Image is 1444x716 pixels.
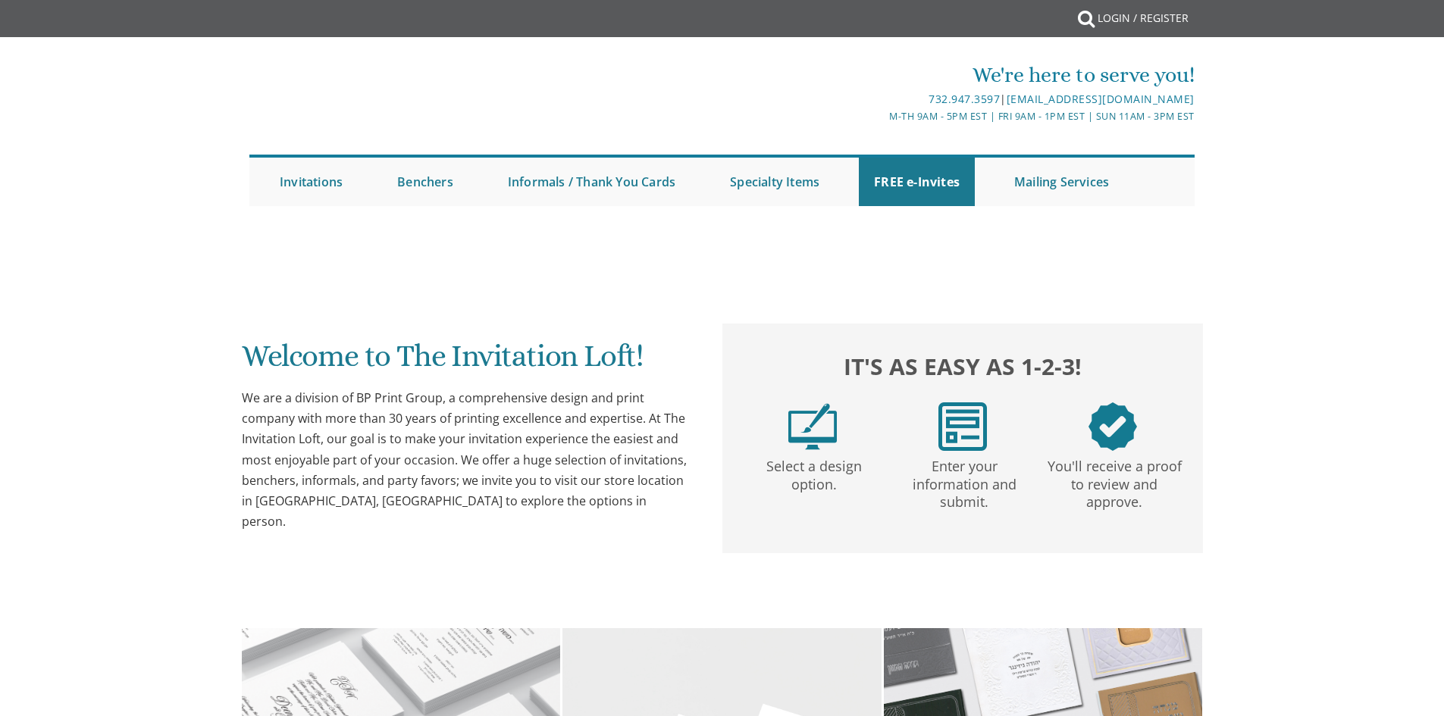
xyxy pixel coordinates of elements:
div: We're here to serve you! [565,60,1195,90]
p: Select a design option. [742,451,886,494]
img: step3.png [1088,402,1137,451]
a: 732.947.3597 [929,92,1000,106]
p: Enter your information and submit. [892,451,1036,511]
img: step1.png [788,402,837,451]
h2: It's as easy as 1-2-3! [738,349,1188,383]
a: FREE e-Invites [859,158,975,206]
p: You'll receive a proof to review and approve. [1042,451,1186,511]
img: step2.png [938,402,987,451]
div: | [565,90,1195,108]
a: Benchers [382,158,468,206]
h1: Welcome to The Invitation Loft! [242,339,692,384]
div: M-Th 9am - 5pm EST | Fri 9am - 1pm EST | Sun 11am - 3pm EST [565,108,1195,124]
a: Specialty Items [715,158,835,206]
a: [EMAIL_ADDRESS][DOMAIN_NAME] [1007,92,1195,106]
a: Mailing Services [999,158,1124,206]
a: Informals / Thank You Cards [493,158,691,206]
a: Invitations [265,158,358,206]
div: We are a division of BP Print Group, a comprehensive design and print company with more than 30 y... [242,388,692,532]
